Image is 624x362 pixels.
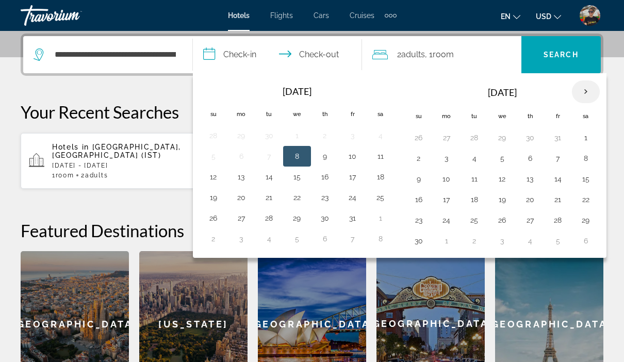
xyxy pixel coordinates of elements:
span: [GEOGRAPHIC_DATA], [GEOGRAPHIC_DATA] (IST) [52,143,181,159]
button: Day 15 [578,172,594,186]
button: Day 28 [261,211,277,225]
button: Day 22 [578,192,594,207]
button: Day 7 [344,232,361,246]
button: Day 20 [233,190,250,205]
button: Day 1 [372,211,389,225]
span: Hotels in [52,143,89,151]
button: Day 13 [522,172,538,186]
button: Travelers: 2 adults, 0 children [362,36,521,73]
span: Adults [85,172,108,179]
button: Day 19 [494,192,511,207]
button: Day 16 [410,192,427,207]
input: Search hotel destination [54,47,177,62]
button: Day 4 [522,234,538,248]
button: Day 2 [317,128,333,143]
button: Day 5 [289,232,305,246]
a: Hotels [228,11,250,20]
button: Day 2 [466,234,483,248]
button: Day 9 [410,172,427,186]
button: Day 18 [466,192,483,207]
button: Day 5 [550,234,566,248]
button: Day 5 [494,151,511,166]
button: Day 28 [466,130,483,145]
span: Room [56,172,74,179]
button: Day 30 [317,211,333,225]
button: Day 21 [550,192,566,207]
a: Cars [314,11,329,20]
button: Day 31 [344,211,361,225]
table: Right calendar grid [405,80,600,251]
span: en [501,12,511,21]
button: Day 20 [522,192,538,207]
button: Day 31 [550,130,566,145]
button: Day 12 [494,172,511,186]
button: Day 23 [317,190,333,205]
button: Day 26 [205,211,222,225]
button: Day 6 [233,149,250,163]
span: Room [433,50,454,59]
button: Day 24 [438,213,455,227]
button: Day 10 [344,149,361,163]
button: Day 26 [494,213,511,227]
a: Cruises [350,11,374,20]
button: Day 3 [344,128,361,143]
button: Day 28 [550,213,566,227]
button: Day 11 [466,172,483,186]
button: Day 10 [438,172,455,186]
button: Day 14 [261,170,277,184]
button: Day 30 [522,130,538,145]
button: Hotels in [GEOGRAPHIC_DATA], [GEOGRAPHIC_DATA] (IST)[DATE] - [DATE]1Room2Adults [21,133,208,189]
button: Day 5 [205,149,222,163]
th: [DATE] [227,80,367,103]
button: Day 27 [522,213,538,227]
button: Day 3 [438,151,455,166]
button: Day 7 [550,151,566,166]
button: Day 1 [438,234,455,248]
button: Extra navigation items [385,7,397,24]
button: Day 9 [317,149,333,163]
button: Day 27 [233,211,250,225]
button: Day 16 [317,170,333,184]
button: Day 2 [205,232,222,246]
button: Day 4 [261,232,277,246]
div: Search widget [23,36,601,73]
span: Search [544,51,579,59]
button: Day 3 [233,232,250,246]
button: Day 11 [372,149,389,163]
button: Day 25 [466,213,483,227]
button: Day 8 [372,232,389,246]
p: Your Recent Searches [21,102,603,122]
button: Day 14 [550,172,566,186]
button: Day 30 [410,234,427,248]
button: Day 4 [372,128,389,143]
span: 2 [81,172,108,179]
span: 2 [397,47,425,62]
button: Day 25 [372,190,389,205]
button: Day 7 [261,149,277,163]
button: User Menu [577,5,603,26]
img: User image [580,5,600,26]
button: Next month [572,80,600,104]
button: Day 8 [289,149,305,163]
button: Change language [501,9,520,24]
span: Adults [401,50,425,59]
button: Day 29 [233,128,250,143]
button: Day 23 [410,213,427,227]
button: Day 4 [466,151,483,166]
a: Travorium [21,2,124,29]
button: Day 29 [289,211,305,225]
span: 1 [52,172,74,179]
button: Day 26 [410,130,427,145]
button: Change currency [536,9,561,24]
button: Day 1 [578,130,594,145]
span: Flights [270,11,293,20]
button: Day 30 [261,128,277,143]
button: Day 17 [344,170,361,184]
span: USD [536,12,551,21]
button: Day 24 [344,190,361,205]
button: Day 29 [494,130,511,145]
button: Day 19 [205,190,222,205]
h2: Featured Destinations [21,220,603,241]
